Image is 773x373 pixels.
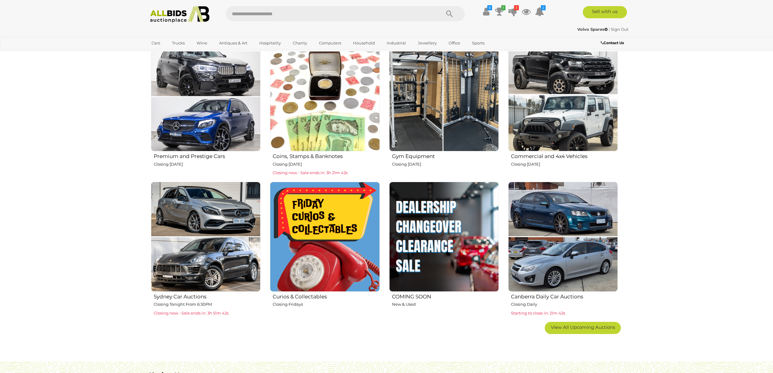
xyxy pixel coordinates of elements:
[154,301,261,308] p: Closing Tonight From 6:30PM
[514,5,519,10] i: 3
[315,38,345,48] a: Computers
[511,152,618,159] h2: Commercial and 4x4 Vehicles
[535,6,544,17] a: 2
[577,27,609,32] a: Volvo Spares
[501,5,505,10] i: 1
[495,6,504,17] a: 1
[487,5,492,10] i: $
[434,6,465,21] button: Search
[148,48,199,58] a: [GEOGRAPHIC_DATA]
[545,322,621,334] a: View All Upcoming Auctions
[154,152,261,159] h2: Premium and Prestige Cars
[577,27,608,32] strong: Volvo Spares
[551,324,615,330] span: View All Upcoming Auctions
[151,41,261,177] a: Premium and Prestige Cars Closing [DATE]
[148,38,164,48] a: Cars
[511,292,618,300] h2: Canberra Daily Car Auctions
[273,152,380,159] h2: Coins, Stamps & Banknotes
[601,40,624,45] b: Contact Us
[154,311,229,315] span: Closing now - Sale ends in: 3h 51m 42s
[609,27,610,32] span: |
[255,38,285,48] a: Hospitality
[392,301,499,308] p: New & Used
[151,42,261,151] img: Premium and Prestige Cars
[273,292,380,300] h2: Curios & Collectables
[611,27,628,32] a: Sign Out
[273,170,348,175] span: Closing now - Sale ends in: 3h 21m 42s
[445,38,464,48] a: Office
[389,42,499,151] img: Gym Equipment
[154,161,261,168] p: Closing [DATE]
[151,181,261,317] a: Sydney Car Auctions Closing Tonight From 6:30PM Closing now - Sale ends in: 3h 51m 42s
[193,38,211,48] a: Wine
[508,181,618,317] a: Canberra Daily Car Auctions Closing Daily Starting to close in: 21m 42s
[383,38,410,48] a: Industrial
[389,182,499,291] img: COMING SOON
[583,6,627,18] a: Sell with us
[541,5,546,10] i: 2
[392,152,499,159] h2: Gym Equipment
[511,161,618,168] p: Closing [DATE]
[168,38,189,48] a: Trucks
[349,38,379,48] a: Household
[389,41,499,177] a: Gym Equipment Closing [DATE]
[508,41,618,177] a: Commercial and 4x4 Vehicles Closing [DATE]
[468,38,488,48] a: Sports
[270,42,380,151] img: Coins, Stamps & Banknotes
[270,181,380,317] a: Curios & Collectables Closing Fridays
[289,38,311,48] a: Charity
[601,40,625,46] a: Contact Us
[481,6,491,17] a: $
[273,161,380,168] p: Closing [DATE]
[511,301,618,308] p: Closing Daily
[508,6,517,17] a: 3
[508,182,618,291] img: Canberra Daily Car Auctions
[392,292,499,300] h2: COMING SOON
[511,311,565,315] span: Starting to close in: 21m 42s
[154,292,261,300] h2: Sydney Car Auctions
[147,6,213,23] img: Allbids.com.au
[151,182,261,291] img: Sydney Car Auctions
[273,301,380,308] p: Closing Fridays
[215,38,251,48] a: Antiques & Art
[270,41,380,177] a: Coins, Stamps & Banknotes Closing [DATE] Closing now - Sale ends in: 3h 21m 42s
[508,42,618,151] img: Commercial and 4x4 Vehicles
[392,161,499,168] p: Closing [DATE]
[270,182,380,291] img: Curios & Collectables
[414,38,441,48] a: Jewellery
